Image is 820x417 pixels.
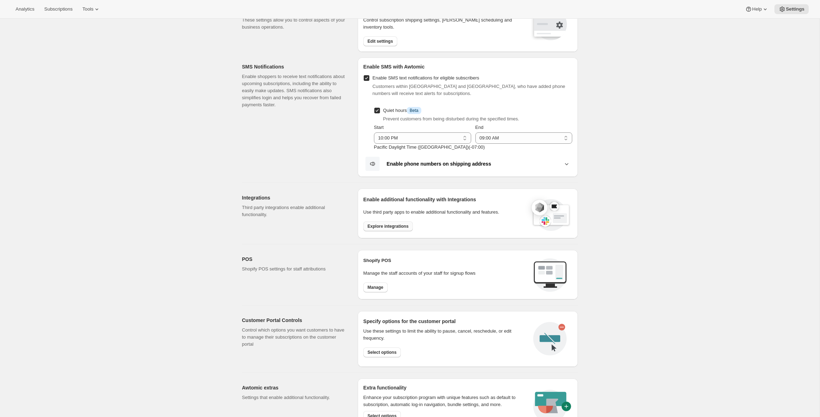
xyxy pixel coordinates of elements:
[374,144,572,151] p: Pacific Daylight Time ([GEOGRAPHIC_DATA]) ( -07 : 00 )
[363,394,525,408] p: Enhance your subscription program with unique features such as default to subscription, automatic...
[774,4,809,14] button: Settings
[363,347,401,357] button: Select options
[11,4,39,14] button: Analytics
[368,224,409,229] span: Explore integrations
[242,256,346,263] h2: POS
[363,328,528,342] div: Use these settings to limit the ability to pause, cancel, reschedule, or edit frequency.
[363,270,528,277] p: Manage the staff accounts of your staff for signup flows
[363,196,525,203] h2: Enable additional functionality with Integrations
[363,384,406,391] h2: Extra functionality
[363,156,572,171] button: Enable phone numbers on shipping address
[387,161,491,167] b: Enable phone numbers on shipping address
[242,63,346,70] h2: SMS Notifications
[242,317,346,324] h2: Customer Portal Controls
[242,266,346,273] p: Shopify POS settings for staff attributions
[40,4,77,14] button: Subscriptions
[82,6,93,12] span: Tools
[242,17,346,31] p: These settings allow you to control aspects of your business operations.
[752,6,762,12] span: Help
[363,63,572,70] h2: Enable SMS with Awtomic
[475,125,484,130] span: End
[374,125,383,130] span: Start
[363,36,397,46] button: Edit settings
[373,75,479,81] span: Enable SMS text notifications for eligible subscribers
[363,282,388,292] button: Manage
[786,6,804,12] span: Settings
[78,4,105,14] button: Tools
[363,17,521,31] p: Control subscription shipping settings, [PERSON_NAME] scheduling and inventory tools.
[242,327,346,348] p: Control which options you want customers to have to manage their subscriptions on the customer po...
[741,4,773,14] button: Help
[242,384,346,391] h2: Awtomic extras
[44,6,72,12] span: Subscriptions
[383,108,421,113] span: Quiet hours
[363,318,528,325] h2: Specify options for the customer portal
[242,204,346,218] p: Third party integrations enable additional functionality.
[368,285,383,290] span: Manage
[242,394,346,401] p: Settings that enable additional functionality.
[16,6,34,12] span: Analytics
[373,84,565,96] span: Customers within [GEOGRAPHIC_DATA] and [GEOGRAPHIC_DATA], who have added phone numbers will recei...
[242,73,346,108] p: Enable shoppers to receive text notifications about upcoming subscriptions, including the ability...
[363,221,413,231] button: Explore integrations
[410,108,418,113] span: Beta
[363,209,525,216] p: Use third party apps to enable additional functionality and features.
[363,257,528,264] h2: Shopify POS
[242,194,346,201] h2: Integrations
[383,116,519,121] span: Prevent customers from being disturbed during the specified times.
[368,350,397,355] span: Select options
[368,38,393,44] span: Edit settings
